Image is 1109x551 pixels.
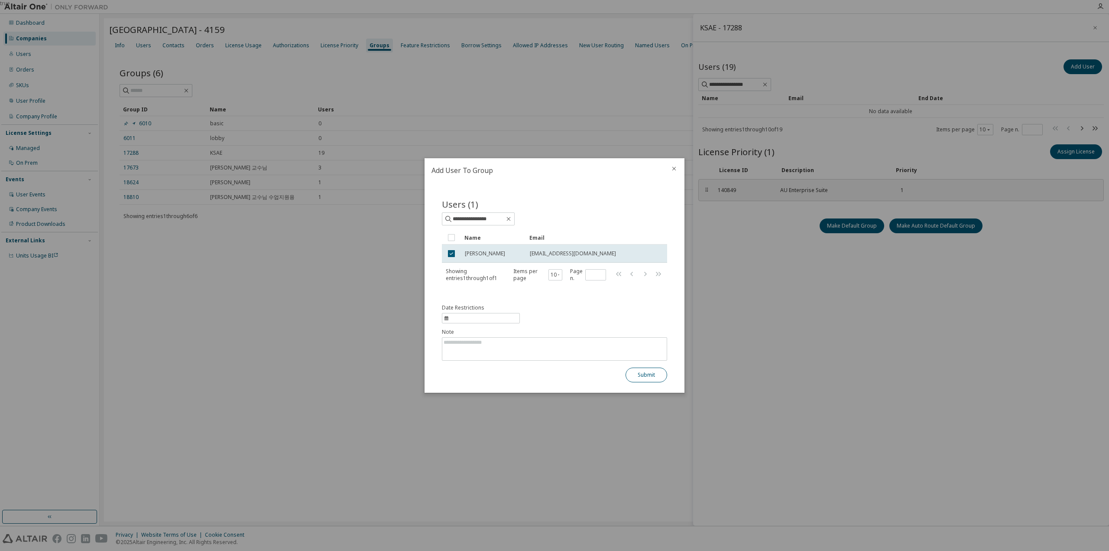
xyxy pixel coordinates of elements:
span: Items per page [513,268,562,282]
button: information [442,304,520,323]
span: [EMAIL_ADDRESS][DOMAIN_NAME] [530,250,616,257]
span: Date Restrictions [442,304,484,311]
button: 10 [551,271,561,278]
button: Submit [626,368,667,382]
span: [PERSON_NAME] [465,250,505,257]
div: Email [529,231,652,245]
h2: Add User To Group [425,158,664,183]
div: Name [464,231,522,245]
span: Page n. [570,268,606,282]
span: Showing entries 1 through 1 of 1 [446,267,497,282]
label: Note [442,329,667,336]
span: Users (1) [442,198,478,210]
button: close [671,165,678,172]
